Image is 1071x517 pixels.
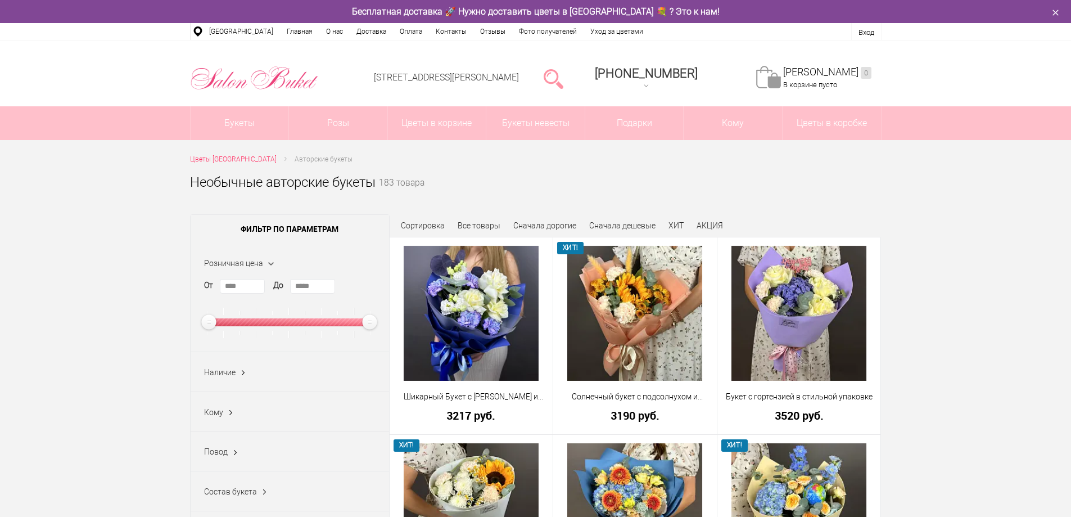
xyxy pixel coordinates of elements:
a: Солнечный букет с подсолнухом и диантусами [561,391,710,403]
a: Все товары [458,221,500,230]
span: Повод [204,447,228,456]
a: [STREET_ADDRESS][PERSON_NAME] [374,72,519,83]
a: 3520 руб. [725,410,874,421]
a: Подарки [585,106,684,140]
a: Сначала дорогие [513,221,576,230]
a: О нас [319,23,350,40]
a: Уход за цветами [584,23,650,40]
a: Цветы в коробке [783,106,881,140]
a: Цветы [GEOGRAPHIC_DATA] [190,154,277,165]
a: Отзывы [473,23,512,40]
span: Состав букета [204,487,257,496]
a: Шикарный Букет с [PERSON_NAME] и [PERSON_NAME] [397,391,546,403]
img: Букет с гортензией в стильной упаковке [731,246,866,381]
a: Контакты [429,23,473,40]
a: Букеты невесты [486,106,585,140]
a: Фото получателей [512,23,584,40]
a: Букеты [191,106,289,140]
img: Шикарный Букет с Розами и Синими Диантусами [404,246,539,381]
a: 3217 руб. [397,410,546,421]
img: Цветы Нижний Новгород [190,64,319,93]
span: Сортировка [401,221,445,230]
div: Бесплатная доставка 🚀 Нужно доставить цветы в [GEOGRAPHIC_DATA] 💐 ? Это к нам! [182,6,890,17]
span: Наличие [204,368,236,377]
span: Кому [204,408,223,417]
span: ХИТ! [394,439,420,451]
a: [GEOGRAPHIC_DATA] [202,23,280,40]
a: Вход [858,28,874,37]
small: 183 товара [379,179,424,206]
a: Главная [280,23,319,40]
label: От [204,280,213,291]
ins: 0 [861,67,871,79]
a: 3190 руб. [561,410,710,421]
span: Авторские букеты [295,155,353,163]
img: Солнечный букет с подсолнухом и диантусами [567,246,702,381]
a: АКЦИЯ [697,221,723,230]
a: Сначала дешевые [589,221,656,230]
h1: Необычные авторские букеты [190,172,376,192]
span: Розничная цена [204,259,263,268]
span: Цветы [GEOGRAPHIC_DATA] [190,155,277,163]
a: ХИТ [668,221,684,230]
a: [PERSON_NAME] [783,66,871,79]
span: Кому [684,106,782,140]
label: До [273,280,283,291]
a: Цветы в корзине [388,106,486,140]
span: В корзине пусто [783,80,837,89]
a: Букет с гортензией в стильной упаковке [725,391,874,403]
span: ХИТ! [557,242,584,254]
a: Розы [289,106,387,140]
div: [PHONE_NUMBER] [595,66,698,80]
a: Доставка [350,23,393,40]
span: ХИТ! [721,439,748,451]
a: [PHONE_NUMBER] [588,62,704,95]
span: Фильтр по параметрам [191,215,389,243]
a: Оплата [393,23,429,40]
